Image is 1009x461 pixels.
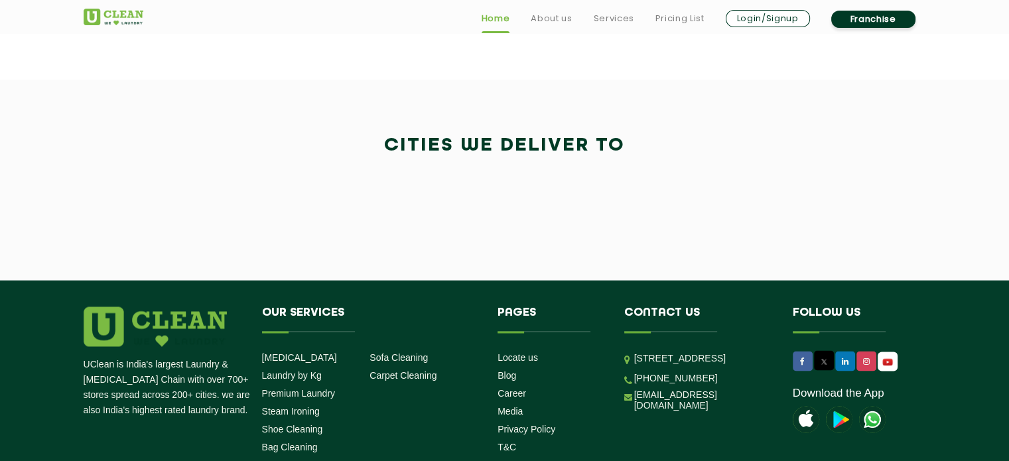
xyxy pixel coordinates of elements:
a: Privacy Policy [498,423,555,434]
a: [MEDICAL_DATA] [262,352,337,362]
img: apple-icon.png [793,406,819,432]
h4: Our Services [262,306,478,332]
a: Shoe Cleaning [262,423,323,434]
a: Career [498,387,526,398]
a: Franchise [831,11,915,28]
p: [STREET_ADDRESS] [634,350,773,365]
h4: Contact us [624,306,773,332]
h4: Follow us [793,306,909,332]
a: About us [531,11,572,27]
a: Blog [498,369,516,380]
img: playstoreicon.png [826,406,852,432]
a: Home [482,11,510,27]
p: UClean is India's largest Laundry & [MEDICAL_DATA] Chain with over 700+ stores spread across 200+... [84,356,252,417]
h2: Cities We Deliver to [84,130,926,162]
img: UClean Laundry and Dry Cleaning [879,355,896,369]
h4: Pages [498,306,604,332]
a: [PHONE_NUMBER] [634,372,718,383]
a: Laundry by Kg [262,369,322,380]
a: Login/Signup [726,10,810,27]
img: logo.png [84,306,227,346]
a: Sofa Cleaning [370,352,428,362]
a: Carpet Cleaning [370,369,437,380]
a: Media [498,405,523,416]
a: Locate us [498,352,538,362]
a: Pricing List [655,11,705,27]
a: Bag Cleaning [262,441,318,452]
img: UClean Laundry and Dry Cleaning [84,9,143,25]
a: Download the App [793,386,884,399]
img: UClean Laundry and Dry Cleaning [859,406,886,432]
a: Services [593,11,634,27]
a: [EMAIL_ADDRESS][DOMAIN_NAME] [634,389,773,410]
a: T&C [498,441,516,452]
a: Steam Ironing [262,405,320,416]
a: Premium Laundry [262,387,336,398]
